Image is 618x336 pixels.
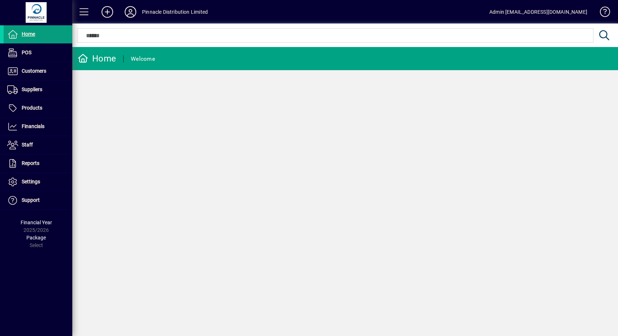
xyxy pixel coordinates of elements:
[22,123,44,129] span: Financials
[4,81,72,99] a: Suppliers
[4,191,72,209] a: Support
[595,1,609,25] a: Knowledge Base
[22,197,40,203] span: Support
[4,136,72,154] a: Staff
[4,44,72,62] a: POS
[22,105,42,111] span: Products
[22,142,33,148] span: Staff
[4,173,72,191] a: Settings
[22,179,40,184] span: Settings
[4,118,72,136] a: Financials
[131,53,155,65] div: Welcome
[22,31,35,37] span: Home
[119,5,142,18] button: Profile
[22,68,46,74] span: Customers
[26,235,46,241] span: Package
[489,6,587,18] div: Admin [EMAIL_ADDRESS][DOMAIN_NAME]
[4,154,72,173] a: Reports
[22,50,31,55] span: POS
[78,53,116,64] div: Home
[21,220,52,225] span: Financial Year
[96,5,119,18] button: Add
[22,160,39,166] span: Reports
[4,99,72,117] a: Products
[4,62,72,80] a: Customers
[22,86,42,92] span: Suppliers
[142,6,208,18] div: Pinnacle Distribution Limited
